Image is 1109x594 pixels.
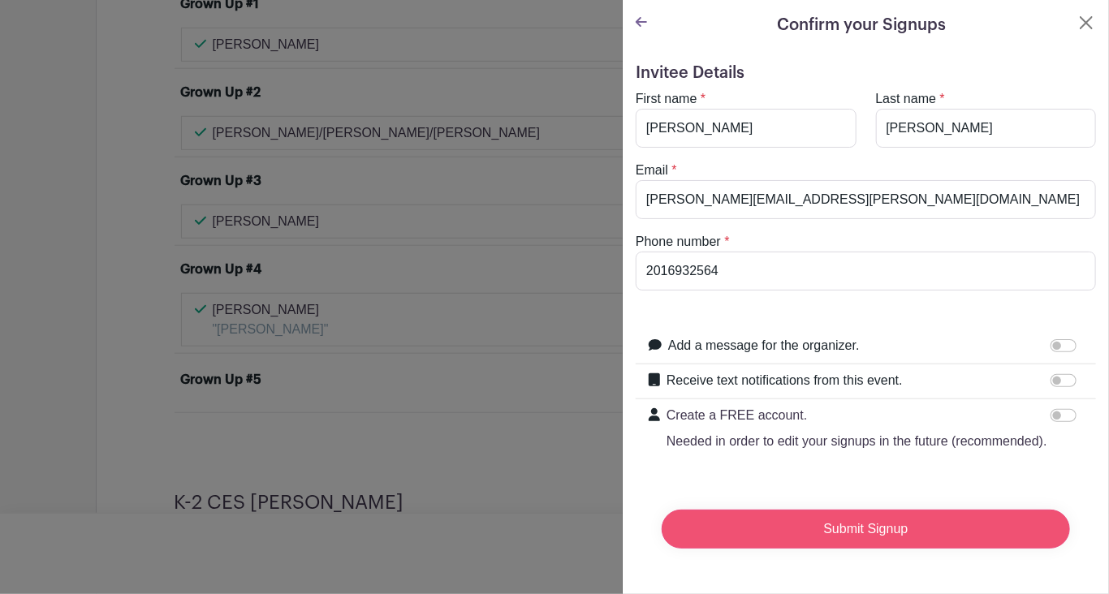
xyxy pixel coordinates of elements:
[667,432,1047,451] p: Needed in order to edit your signups in the future (recommended).
[667,406,1047,425] p: Create a FREE account.
[662,510,1070,549] input: Submit Signup
[636,63,1096,83] h5: Invitee Details
[778,13,947,37] h5: Confirm your Signups
[876,89,937,109] label: Last name
[636,161,668,180] label: Email
[636,232,721,252] label: Phone number
[668,336,860,355] label: Add a message for the organizer.
[636,89,697,109] label: First name
[667,371,903,390] label: Receive text notifications from this event.
[1077,13,1096,32] button: Close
